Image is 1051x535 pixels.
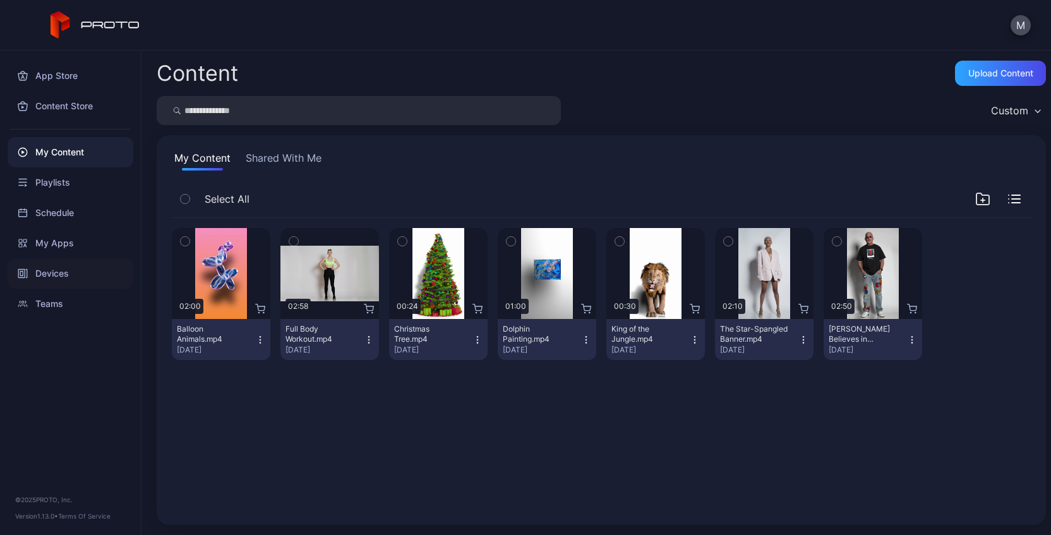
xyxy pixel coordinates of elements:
[829,345,907,355] div: [DATE]
[955,61,1046,86] button: Upload Content
[58,512,111,520] a: Terms Of Service
[503,345,581,355] div: [DATE]
[606,319,705,360] button: King of the Jungle.mp4[DATE]
[8,228,133,258] a: My Apps
[15,512,58,520] span: Version 1.13.0 •
[715,319,814,360] button: The Star-Spangled Banner.mp4[DATE]
[8,61,133,91] a: App Store
[8,137,133,167] a: My Content
[285,324,355,344] div: Full Body Workout.mp4
[15,495,126,505] div: © 2025 PROTO, Inc.
[389,319,488,360] button: Christmas Tree.mp4[DATE]
[611,345,690,355] div: [DATE]
[503,324,572,344] div: Dolphin Painting.mp4
[280,319,379,360] button: Full Body Workout.mp4[DATE]
[720,324,790,344] div: The Star-Spangled Banner.mp4
[285,345,364,355] div: [DATE]
[157,63,238,84] div: Content
[968,68,1033,78] div: Upload Content
[243,150,324,171] button: Shared With Me
[1011,15,1031,35] button: M
[611,324,681,344] div: King of the Jungle.mp4
[829,324,898,344] div: Howie Mandel Believes in Proto.mp4
[8,258,133,289] a: Devices
[985,96,1046,125] button: Custom
[394,324,464,344] div: Christmas Tree.mp4
[205,191,249,207] span: Select All
[177,345,255,355] div: [DATE]
[394,345,472,355] div: [DATE]
[824,319,922,360] button: [PERSON_NAME] Believes in Proto.mp4[DATE]
[172,319,270,360] button: Balloon Animals.mp4[DATE]
[720,345,798,355] div: [DATE]
[8,198,133,228] a: Schedule
[8,289,133,319] a: Teams
[177,324,246,344] div: Balloon Animals.mp4
[991,104,1028,117] div: Custom
[8,167,133,198] a: Playlists
[8,91,133,121] a: Content Store
[498,319,596,360] button: Dolphin Painting.mp4[DATE]
[172,150,233,171] button: My Content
